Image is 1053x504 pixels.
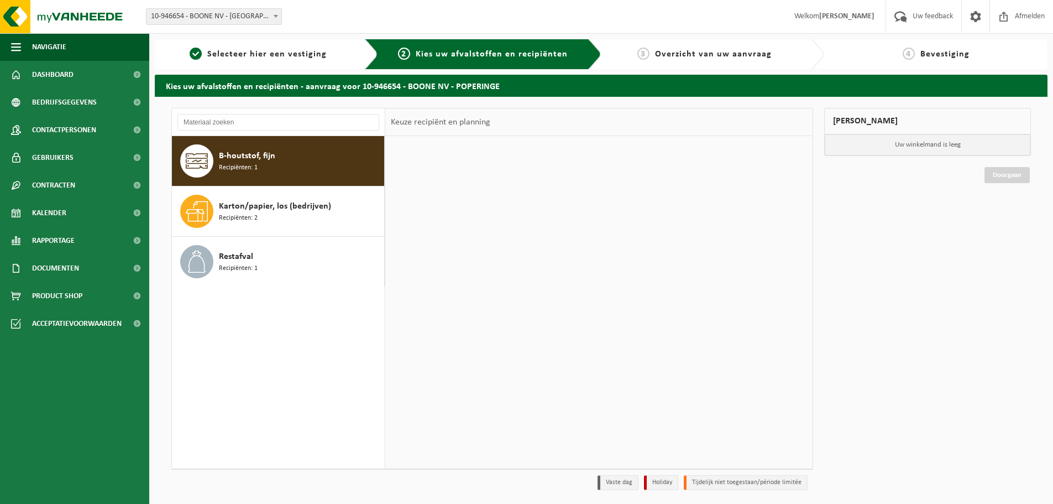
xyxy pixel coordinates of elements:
span: 3 [637,48,649,60]
span: Selecteer hier een vestiging [207,50,327,59]
span: 1 [190,48,202,60]
span: Navigatie [32,33,66,61]
span: 10-946654 - BOONE NV - POPERINGE [146,8,282,25]
span: Gebruikers [32,144,74,172]
span: Recipiënten: 2 [219,213,258,224]
li: Tijdelijk niet toegestaan/période limitée [684,475,808,490]
li: Vaste dag [598,475,638,490]
button: Restafval Recipiënten: 1 [172,237,385,287]
li: Holiday [644,475,678,490]
span: Documenten [32,254,79,282]
a: 1Selecteer hier een vestiging [160,48,356,61]
span: Kies uw afvalstoffen en recipiënten [416,50,568,59]
span: Kalender [32,199,66,227]
span: Recipiënten: 1 [219,163,258,173]
p: Uw winkelmand is leeg [825,134,1030,155]
span: B-houtstof, fijn [219,149,275,163]
span: Bevestiging [920,50,970,59]
button: B-houtstof, fijn Recipiënten: 1 [172,136,385,186]
span: Bedrijfsgegevens [32,89,97,116]
a: Doorgaan [984,167,1030,183]
input: Materiaal zoeken [177,114,379,131]
span: 10-946654 - BOONE NV - POPERINGE [146,9,281,24]
span: Recipiënten: 1 [219,263,258,274]
div: [PERSON_NAME] [824,108,1031,134]
strong: [PERSON_NAME] [819,12,874,20]
span: 2 [398,48,410,60]
span: Overzicht van uw aanvraag [655,50,772,59]
span: Contactpersonen [32,116,96,144]
span: Acceptatievoorwaarden [32,310,122,337]
span: Dashboard [32,61,74,89]
h2: Kies uw afvalstoffen en recipiënten - aanvraag voor 10-946654 - BOONE NV - POPERINGE [155,75,1047,96]
button: Karton/papier, los (bedrijven) Recipiënten: 2 [172,186,385,237]
span: Rapportage [32,227,75,254]
span: Restafval [219,250,253,263]
span: 4 [903,48,915,60]
span: Contracten [32,172,75,199]
div: Keuze recipiënt en planning [385,108,496,136]
span: Product Shop [32,282,82,310]
span: Karton/papier, los (bedrijven) [219,200,331,213]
